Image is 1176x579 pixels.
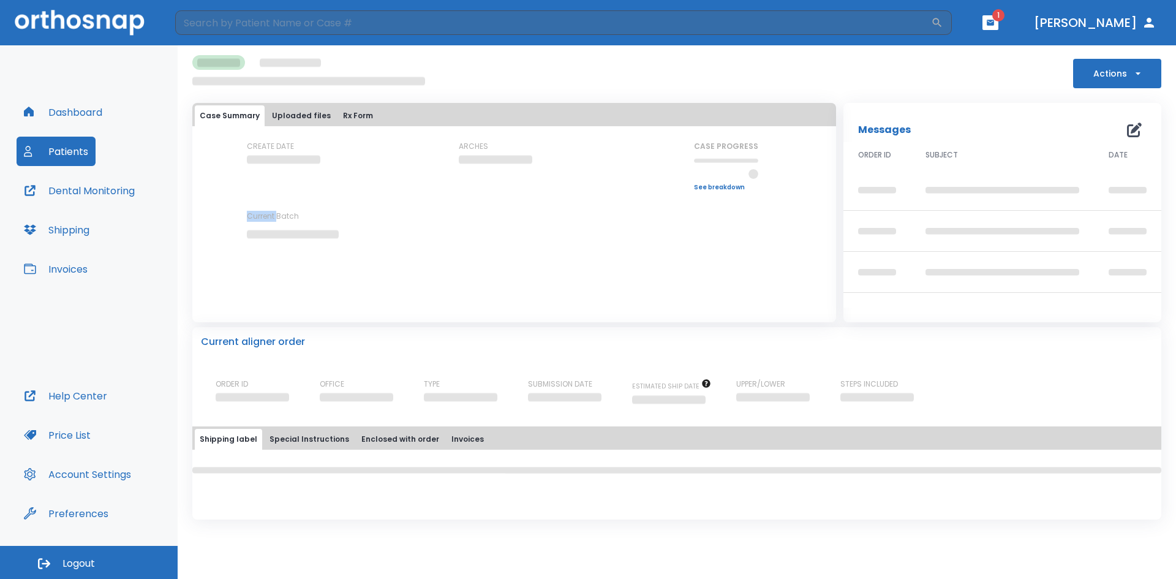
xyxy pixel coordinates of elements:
[694,184,758,191] a: See breakdown
[424,379,440,390] p: TYPE
[694,141,758,152] p: CASE PROGRESS
[195,429,262,450] button: Shipping label
[17,254,95,284] button: Invoices
[925,149,958,161] span: SUBJECT
[267,105,336,126] button: Uploaded files
[1109,149,1128,161] span: DATE
[17,97,110,127] button: Dashboard
[247,211,357,222] p: Current Batch
[1029,12,1161,34] button: [PERSON_NAME]
[447,429,489,450] button: Invoices
[338,105,378,126] button: Rx Form
[195,105,265,126] button: Case Summary
[992,9,1005,21] span: 1
[17,137,96,166] button: Patients
[858,149,891,161] span: ORDER ID
[320,379,344,390] p: OFFICE
[736,379,785,390] p: UPPER/LOWER
[356,429,444,450] button: Enclosed with order
[840,379,898,390] p: STEPS INCLUDED
[17,215,97,244] button: Shipping
[17,176,142,205] button: Dental Monitoring
[17,499,116,528] button: Preferences
[195,105,834,126] div: tabs
[216,379,248,390] p: ORDER ID
[17,460,138,489] button: Account Settings
[195,429,1159,450] div: tabs
[632,382,711,391] span: The date will be available after approving treatment plan
[175,10,931,35] input: Search by Patient Name or Case #
[247,141,294,152] p: CREATE DATE
[17,381,115,411] button: Help Center
[17,420,98,450] button: Price List
[459,141,488,152] p: ARCHES
[858,123,911,137] p: Messages
[15,10,145,35] img: Orthosnap
[62,557,95,570] span: Logout
[1073,59,1161,88] button: Actions
[201,335,305,349] p: Current aligner order
[528,379,592,390] p: SUBMISSION DATE
[265,429,354,450] button: Special Instructions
